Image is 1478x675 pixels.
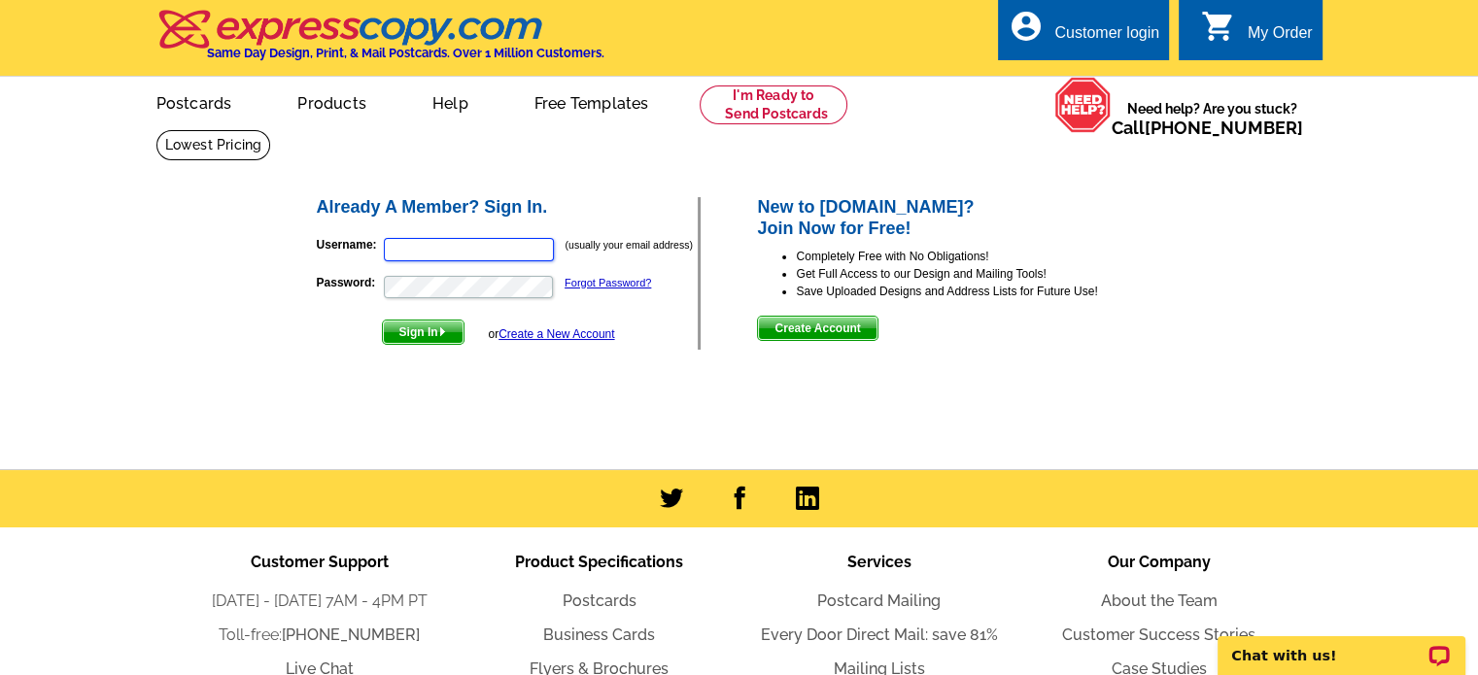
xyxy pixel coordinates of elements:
[1112,99,1313,138] span: Need help? Are you stuck?
[401,79,499,124] a: Help
[317,236,382,253] label: Username:
[498,327,614,341] a: Create a New Account
[515,553,683,571] span: Product Specifications
[156,23,604,60] a: Same Day Design, Print, & Mail Postcards. Over 1 Million Customers.
[1112,118,1303,138] span: Call
[207,46,604,60] h4: Same Day Design, Print, & Mail Postcards. Over 1 Million Customers.
[796,283,1164,300] li: Save Uploaded Designs and Address Lists for Future Use!
[1008,21,1159,46] a: account_circle Customer login
[1108,553,1211,571] span: Our Company
[503,79,680,124] a: Free Templates
[847,553,911,571] span: Services
[563,591,636,610] a: Postcards
[757,316,877,341] button: Create Account
[1205,614,1478,675] iframe: LiveChat chat widget
[757,197,1164,239] h2: New to [DOMAIN_NAME]? Join Now for Free!
[543,625,655,644] a: Business Cards
[565,277,651,288] a: Forgot Password?
[1008,9,1043,44] i: account_circle
[317,197,699,219] h2: Already A Member? Sign In.
[251,553,389,571] span: Customer Support
[282,625,420,644] a: [PHONE_NUMBER]
[1145,118,1303,138] a: [PHONE_NUMBER]
[180,624,460,647] li: Toll-free:
[796,265,1164,283] li: Get Full Access to our Design and Mailing Tools!
[1062,625,1255,644] a: Customer Success Stories
[817,591,941,610] a: Postcard Mailing
[1201,9,1236,44] i: shopping_cart
[266,79,397,124] a: Products
[180,590,460,613] li: [DATE] - [DATE] 7AM - 4PM PT
[382,320,464,345] button: Sign In
[383,321,464,344] span: Sign In
[566,239,693,251] small: (usually your email address)
[761,625,998,644] a: Every Door Direct Mail: save 81%
[758,317,876,340] span: Create Account
[125,79,263,124] a: Postcards
[438,327,447,336] img: button-next-arrow-white.png
[1201,21,1313,46] a: shopping_cart My Order
[1101,591,1218,610] a: About the Team
[1054,77,1112,133] img: help
[796,248,1164,265] li: Completely Free with No Obligations!
[1248,24,1313,51] div: My Order
[1054,24,1159,51] div: Customer login
[317,274,382,291] label: Password:
[488,325,614,343] div: or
